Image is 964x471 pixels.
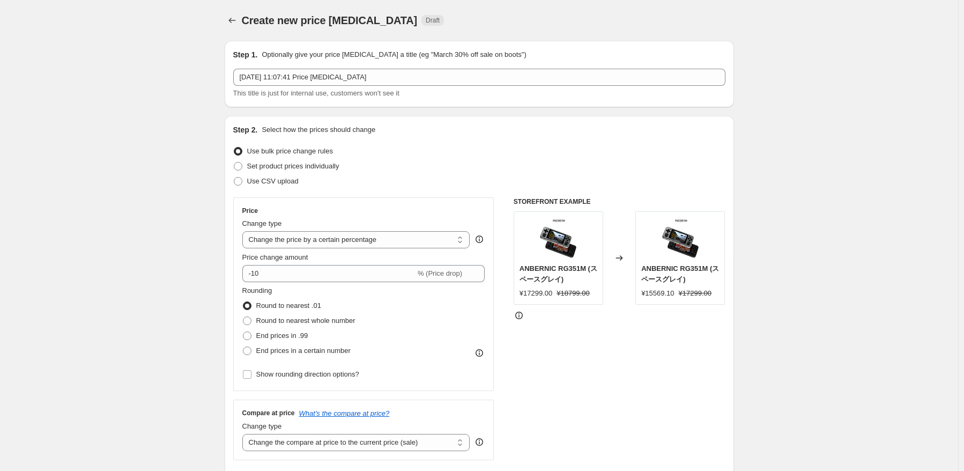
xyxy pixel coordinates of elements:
span: Price change amount [242,253,308,261]
span: Use CSV upload [247,177,299,185]
span: Set product prices individually [247,162,339,170]
div: ¥17299.00 [520,288,552,299]
input: -15 [242,265,416,282]
h2: Step 1. [233,49,258,60]
span: Change type [242,219,282,227]
span: Rounding [242,286,272,295]
span: % (Price drop) [418,269,462,277]
p: Optionally give your price [MEDICAL_DATA] a title (eg "March 30% off sale on boots") [262,49,526,60]
div: help [474,234,485,245]
span: Draft [426,16,440,25]
span: ANBERNIC RG351M (スペースグレイ) [641,264,719,283]
span: This title is just for internal use, customers won't see it [233,89,399,97]
img: e2211f4b5504c3149c80a6d555d93e11_80x.jpg [659,217,702,260]
div: ¥15569.10 [641,288,674,299]
button: What's the compare at price? [299,409,390,417]
span: Round to nearest .01 [256,301,321,310]
h3: Price [242,207,258,215]
button: Price change jobs [225,13,240,28]
div: help [474,437,485,447]
strike: ¥18799.00 [557,288,589,299]
strike: ¥17299.00 [679,288,711,299]
input: 30% off holiday sale [233,69,725,86]
p: Select how the prices should change [262,124,375,135]
span: Change type [242,422,282,430]
h6: STOREFRONT EXAMPLE [514,197,725,206]
span: End prices in a certain number [256,347,351,355]
span: Show rounding direction options? [256,370,359,378]
h3: Compare at price [242,409,295,417]
span: Round to nearest whole number [256,317,355,325]
span: ANBERNIC RG351M (スペースグレイ) [520,264,597,283]
span: Use bulk price change rules [247,147,333,155]
span: Create new price [MEDICAL_DATA] [242,14,418,26]
h2: Step 2. [233,124,258,135]
span: End prices in .99 [256,332,308,340]
img: e2211f4b5504c3149c80a6d555d93e11_80x.jpg [537,217,580,260]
